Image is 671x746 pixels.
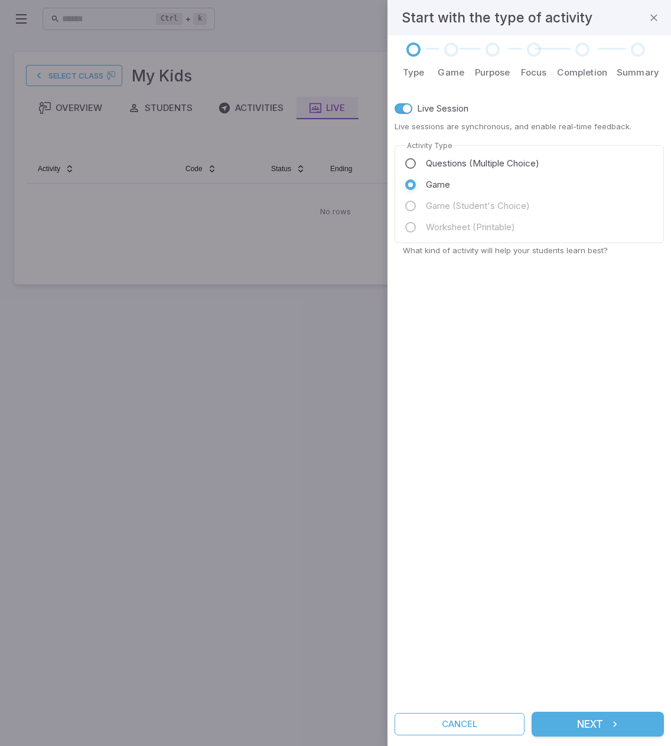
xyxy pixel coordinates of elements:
[438,66,464,79] p: Game
[426,221,515,234] span: Worksheet (Printable)
[475,66,510,79] p: Purpose
[395,713,525,735] button: Cancel
[402,7,592,28] h4: Start with the type of activity
[417,102,468,115] span: Live Session
[617,66,659,79] p: Summary
[426,157,539,170] span: Questions (Multiple Choice)
[405,153,654,243] div: type
[403,66,425,79] p: Type
[395,121,664,132] p: Live sessions are synchronous, and enable real-time feedback.
[532,712,664,737] button: Next
[557,66,607,79] p: Completion
[426,178,450,191] span: Game
[426,199,530,212] span: Game (Student's Choice)
[405,141,455,150] legend: Activity Type
[403,245,664,256] p: What kind of activity will help your students learn best?
[521,66,547,79] p: Focus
